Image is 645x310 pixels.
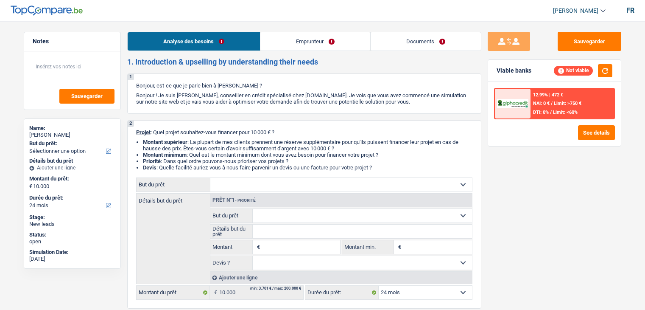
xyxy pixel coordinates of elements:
[29,249,115,256] div: Simulation Date:
[29,175,114,182] label: Montant du prêt:
[29,140,114,147] label: But du prêt:
[29,165,115,171] div: Ajouter une ligne
[136,82,472,89] p: Bonjour, est-ce que je parle bien à [PERSON_NAME] ?
[29,214,115,221] div: Stage:
[554,66,593,75] div: Not viable
[305,286,379,299] label: Durée du prêt:
[210,286,219,299] span: €
[342,240,394,254] label: Montant min.
[551,101,553,106] span: /
[533,92,563,98] div: 12.99% | 472 €
[29,256,115,262] div: [DATE]
[550,110,552,115] span: /
[137,194,210,203] label: Détails but du prêt
[128,74,134,80] div: 1
[29,158,115,164] div: Détails but du prêt
[143,158,161,164] strong: Priorité
[394,240,403,254] span: €
[533,101,550,106] span: NAI: 0 €
[210,197,258,203] div: Prêt n°1
[143,164,472,171] li: : Quelle facilité auriez-vous à nous faire parvenir un devis ou une facture pour votre projet ?
[260,32,370,51] a: Emprunteur
[136,129,472,135] p: : Quel projet souhaitez-vous financer pour 10 000 € ?
[143,158,472,164] li: : Dans quel ordre pouvons-nous prioriser vos projets ?
[143,164,156,171] span: Devis
[626,6,634,14] div: fr
[11,6,83,16] img: TopCompare Logo
[29,194,114,201] label: Durée du prêt:
[210,256,253,270] label: Devis ?
[553,7,598,14] span: [PERSON_NAME]
[558,32,621,51] button: Sauvegarder
[136,129,151,135] span: Projet
[59,89,114,104] button: Sauvegarder
[235,198,256,203] span: - Priorité
[250,287,301,290] div: min: 3.701 € / max: 200.000 €
[253,240,262,254] span: €
[143,139,472,152] li: : La plupart de mes clients prennent une réserve supplémentaire pour qu'ils puissent financer leu...
[210,209,253,223] label: But du prêt
[71,93,103,99] span: Sauvegarder
[127,57,481,67] h2: 1. Introduction & upselling by understanding their needs
[29,183,32,190] span: €
[210,225,253,238] label: Détails but du prêt
[553,110,578,115] span: Limit: <60%
[210,271,472,284] div: Ajouter une ligne
[554,101,581,106] span: Limit: >750 €
[533,110,549,115] span: DTI: 0%
[137,286,210,299] label: Montant du prêt
[497,67,531,74] div: Viable banks
[546,4,606,18] a: [PERSON_NAME]
[29,221,115,228] div: New leads
[33,38,112,45] h5: Notes
[143,139,187,145] strong: Montant supérieur
[29,132,115,138] div: [PERSON_NAME]
[371,32,481,51] a: Documents
[29,125,115,132] div: Name:
[29,231,115,238] div: Status:
[143,152,187,158] strong: Montant minimum
[128,32,260,51] a: Analyse des besoins
[210,240,253,254] label: Montant
[143,152,472,158] li: : Quel est le montant minimum dont vous avez besoin pour financer votre projet ?
[29,238,115,245] div: open
[128,121,134,127] div: 2
[497,99,528,109] img: AlphaCredit
[578,125,615,140] button: See details
[136,92,472,105] p: Bonjour ! Je suis [PERSON_NAME], conseiller en crédit spécialisé chez [DOMAIN_NAME]. Je vois que ...
[137,178,210,192] label: But du prêt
